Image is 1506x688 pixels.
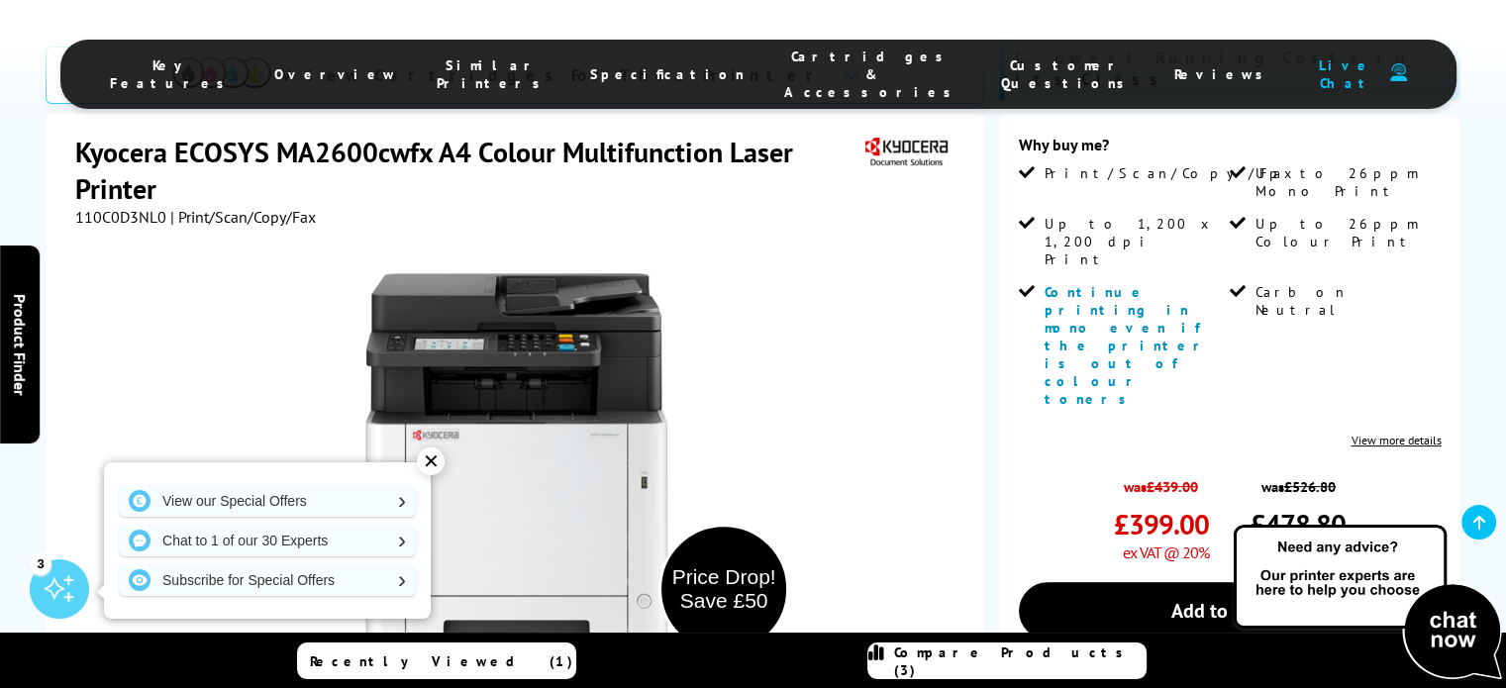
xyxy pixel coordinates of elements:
[75,207,166,227] span: 110C0D3NL0
[1019,135,1442,164] div: Why buy me?
[1045,164,1299,182] span: Print/Scan/Copy/Fax
[1045,283,1211,408] span: Continue printing in mono even if the printer is out of colour toners
[1174,65,1273,83] span: Reviews
[119,485,416,517] a: View our Special Offers
[1255,283,1437,319] span: Carbon Neutral
[671,565,776,613] div: Price Drop! Save £50
[867,642,1147,679] a: Compare Products (3)
[1045,215,1226,268] span: Up to 1,200 x 1,200 dpi Print
[1313,56,1380,92] span: Live Chat
[590,65,745,83] span: Specification
[297,642,576,679] a: Recently Viewed (1)
[1251,467,1346,496] span: was
[894,643,1146,679] span: Compare Products (3)
[1147,477,1198,496] strike: £439.00
[784,48,961,101] span: Cartridges & Accessories
[1114,467,1209,496] span: was
[437,56,551,92] span: Similar Printers
[1251,506,1346,542] span: £478.80
[860,134,952,170] img: Kyocera
[1255,215,1437,250] span: Up to 26ppm Colour Print
[119,525,416,556] a: Chat to 1 of our 30 Experts
[1114,506,1209,542] span: £399.00
[323,266,711,654] img: Kyocera ECOSYS MA2600cwfx
[1019,582,1442,639] a: Add to Basket
[310,652,573,670] span: Recently Viewed (1)
[1255,164,1437,200] span: Up to 26ppm Mono Print
[274,65,397,83] span: Overview
[1390,63,1407,82] img: user-headset-duotone.svg
[75,134,860,207] h1: Kyocera ECOSYS MA2600cwfx A4 Colour Multifunction Laser Printer
[417,447,445,475] div: ✕
[1351,433,1441,447] a: View more details
[1001,56,1135,92] span: Customer Questions
[119,564,416,596] a: Subscribe for Special Offers
[1123,542,1209,562] span: ex VAT @ 20%
[1229,522,1506,684] img: Open Live Chat window
[170,207,316,227] span: | Print/Scan/Copy/Fax
[30,552,51,574] div: 3
[10,293,30,395] span: Product Finder
[1284,477,1336,496] strike: £526.80
[110,56,235,92] span: Key Features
